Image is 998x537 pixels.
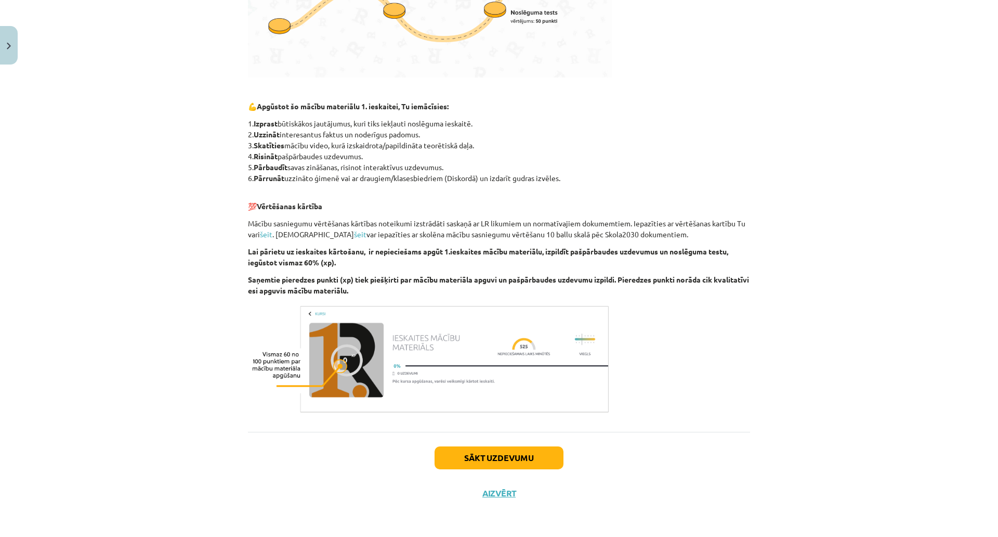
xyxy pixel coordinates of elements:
[254,162,287,172] b: Pārbaudīt
[248,190,750,212] p: 💯
[257,101,449,111] b: Apgūstot šo mācību materiālu 1. ieskaitei, Tu iemācīsies:
[257,201,322,211] b: Vērtēšanas kārtība
[479,488,519,498] button: Aizvērt
[248,275,749,295] b: Saņemtie pieredzes punkti (xp) tiek piešķirti par mācību materiāla apguvi un pašpārbaudes uzdevum...
[354,229,366,239] a: šeit
[260,229,272,239] a: šeit
[254,119,278,128] b: Izprast
[254,140,284,150] b: Skatīties
[248,101,750,112] p: 💪
[248,118,750,184] p: 1. būtiskākos jautājumus, kuri tiks iekļauti noslēguma ieskaitē. 2. interesantus faktus un noderī...
[435,446,563,469] button: Sākt uzdevumu
[248,247,728,267] b: Lai pārietu uz ieskaites kārtošanu, ir nepieciešams apgūt 1.ieskaites mācību materiālu, izpildīt ...
[254,151,278,161] b: Risināt
[254,130,280,139] b: Uzzināt
[7,43,11,49] img: icon-close-lesson-0947bae3869378f0d4975bcd49f059093ad1ed9edebbc8119c70593378902aed.svg
[254,173,284,183] b: Pārrunāt
[248,218,750,240] p: Mācību sasniegumu vērtēšanas kārtības noteikumi izstrādāti saskaņā ar LR likumiem un normatīvajie...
